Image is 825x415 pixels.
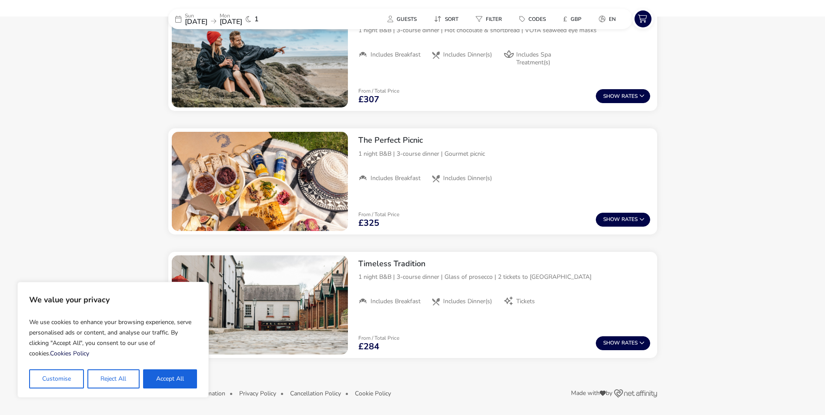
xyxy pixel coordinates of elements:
[556,13,588,25] button: £GBP
[358,342,379,351] span: £284
[512,13,553,25] button: Codes
[29,369,84,388] button: Customise
[596,89,650,103] button: ShowRates
[87,369,139,388] button: Reject All
[172,255,348,355] swiper-slide: 1 / 1
[592,13,626,25] naf-pibe-menu-bar-item: en
[427,13,465,25] button: Sort
[603,94,621,99] span: Show
[358,149,650,158] p: 1 night B&B | 3-course dinner | Gourmet picnic
[596,336,650,350] button: ShowRates
[443,174,492,182] span: Includes Dinner(s)
[443,298,492,305] span: Includes Dinner(s)
[143,369,197,388] button: Accept All
[290,390,341,397] button: Cancellation Policy
[358,88,399,94] p: From / Total Price
[516,51,570,67] span: Includes Spa Treatment(s)
[371,174,421,182] span: Includes Breakfast
[185,13,207,18] p: Sun
[512,13,556,25] naf-pibe-menu-bar-item: Codes
[603,340,621,346] span: Show
[185,17,207,27] span: [DATE]
[358,335,399,341] p: From / Total Price
[528,16,546,23] span: Codes
[358,212,399,217] p: From / Total Price
[351,252,657,313] div: Timeless Tradition1 night B&B | 3-course dinner | Glass of prosecco | 2 tickets to [GEOGRAPHIC_DA...
[469,13,512,25] naf-pibe-menu-bar-item: Filter
[358,95,379,104] span: £307
[358,259,650,269] h2: Timeless Tradition
[443,51,492,59] span: Includes Dinner(s)
[168,9,299,29] div: Sun[DATE]Mon[DATE]1
[516,298,535,305] span: Tickets
[571,390,612,396] span: Made with by
[427,13,469,25] naf-pibe-menu-bar-item: Sort
[220,13,242,18] p: Mon
[50,349,89,358] a: Cookies Policy
[220,17,242,27] span: [DATE]
[556,13,592,25] naf-pibe-menu-bar-item: £GBP
[371,51,421,59] span: Includes Breakfast
[355,390,391,397] button: Cookie Policy
[371,298,421,305] span: Includes Breakfast
[571,16,581,23] span: GBP
[358,272,650,281] p: 1 night B&B | 3-course dinner | Glass of prosecco | 2 tickets to [GEOGRAPHIC_DATA]
[29,291,197,308] p: We value your privacy
[486,16,502,23] span: Filter
[596,213,650,227] button: ShowRates
[609,16,616,23] span: en
[358,219,379,228] span: £325
[172,132,348,231] swiper-slide: 1 / 1
[172,8,348,107] swiper-slide: 1 / 1
[603,217,621,222] span: Show
[29,314,197,362] p: We use cookies to enhance your browsing experience, serve personalised ads or content, and analys...
[563,15,567,23] i: £
[397,16,417,23] span: Guests
[592,13,623,25] button: en
[239,390,276,397] button: Privacy Policy
[381,13,427,25] naf-pibe-menu-bar-item: Guests
[351,128,657,189] div: The Perfect Picnic1 night B&B | 3-course dinner | Gourmet picnicIncludes BreakfastIncludes Dinner(s)
[358,26,650,35] p: 1 night B&B | 3-course dinner | Hot chocolate & shortbread | VOYA seaweed eye masks
[381,13,424,25] button: Guests
[358,135,650,145] h2: The Perfect Picnic
[469,13,509,25] button: Filter
[445,16,458,23] span: Sort
[351,5,657,74] div: Wild Escape1 night B&B | 3-course dinner | Hot chocolate & shortbread | VOYA seaweed eye masksInc...
[17,282,209,398] div: We value your privacy
[254,16,259,23] span: 1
